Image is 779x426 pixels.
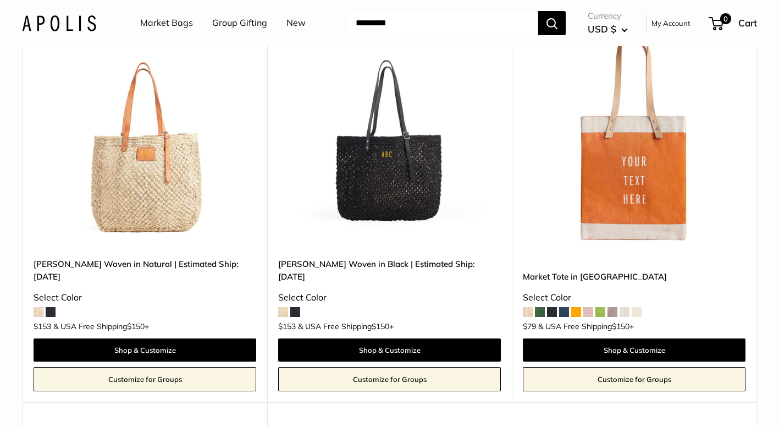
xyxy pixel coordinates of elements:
span: & USA Free Shipping + [53,323,149,330]
a: Customize for Groups [34,367,256,391]
span: $153 [34,321,51,331]
span: $153 [278,321,296,331]
a: Customize for Groups [278,367,501,391]
span: $150 [372,321,389,331]
a: Shop & Customize [523,338,745,362]
div: Select Color [34,290,256,306]
a: Mercado Woven in Natural | Estimated Ship: Oct. 19thMercado Woven in Natural | Estimated Ship: Oc... [34,24,256,247]
a: [PERSON_NAME] Woven in Natural | Estimated Ship: [DATE] [34,258,256,283]
div: Select Color [523,290,745,306]
a: Group Gifting [212,15,267,31]
a: 0 Cart [710,14,757,32]
a: Customize for Groups [523,367,745,391]
a: New [286,15,306,31]
span: 0 [720,13,731,24]
span: $150 [612,321,629,331]
a: Market Bags [140,15,193,31]
span: USD $ [588,23,616,35]
a: description_Make it yours with custom, printed text.Market Tote in Citrus [523,24,745,247]
span: Currency [588,8,628,24]
span: & USA Free Shipping + [538,323,634,330]
span: $79 [523,321,536,331]
span: $150 [127,321,145,331]
a: Market Tote in [GEOGRAPHIC_DATA] [523,270,745,283]
a: Mercado Woven in Black | Estimated Ship: Oct. 19thMercado Woven in Black | Estimated Ship: Oct. 19th [278,24,501,247]
button: USD $ [588,20,628,38]
iframe: Sign Up via Text for Offers [9,384,118,417]
img: description_Make it yours with custom, printed text. [523,24,745,247]
span: Cart [738,17,757,29]
img: Mercado Woven in Natural | Estimated Ship: Oct. 19th [34,24,256,247]
a: Shop & Customize [278,338,501,362]
span: & USA Free Shipping + [298,323,394,330]
img: Apolis [22,15,96,31]
a: Shop & Customize [34,338,256,362]
a: [PERSON_NAME] Woven in Black | Estimated Ship: [DATE] [278,258,501,283]
div: Select Color [278,290,501,306]
input: Search... [347,11,538,35]
img: Mercado Woven in Black | Estimated Ship: Oct. 19th [278,24,501,247]
button: Search [538,11,566,35]
a: My Account [651,17,690,30]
